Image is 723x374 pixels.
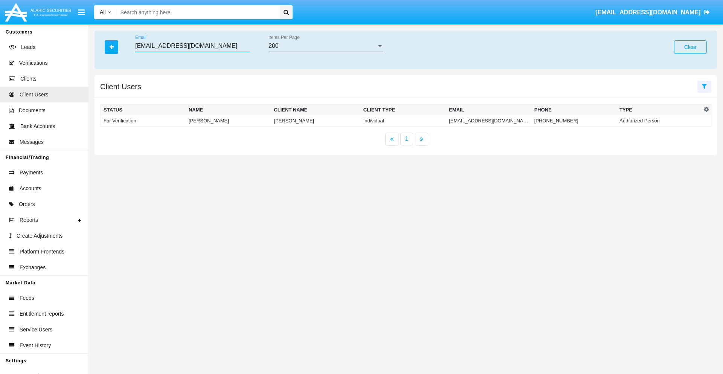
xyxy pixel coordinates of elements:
th: Status [101,104,186,116]
th: Type [616,104,702,116]
span: Payments [20,169,43,177]
span: Entitlement reports [20,310,64,318]
span: Service Users [20,326,52,334]
img: Logo image [4,1,72,23]
span: Feeds [20,294,34,302]
span: Clients [20,75,37,83]
td: [PERSON_NAME] [186,115,271,127]
span: Leads [21,43,35,51]
td: [PHONE_NUMBER] [531,115,616,127]
nav: paginator [95,133,717,146]
th: Client Type [360,104,446,116]
span: Orders [19,200,35,208]
a: [EMAIL_ADDRESS][DOMAIN_NAME] [592,2,714,23]
span: Event History [20,342,51,350]
span: Messages [20,138,44,146]
td: For Verification [101,115,186,127]
span: Client Users [20,91,48,99]
a: All [94,8,117,16]
span: Platform Frontends [20,248,64,256]
th: Name [186,104,271,116]
h5: Client Users [100,84,141,90]
span: [EMAIL_ADDRESS][DOMAIN_NAME] [595,9,700,15]
input: Search [117,5,277,19]
span: Verifications [19,59,47,67]
span: All [100,9,106,15]
th: Phone [531,104,616,116]
td: Authorized Person [616,115,702,127]
span: Exchanges [20,264,46,272]
td: [PERSON_NAME] [271,115,360,127]
span: Bank Accounts [20,122,55,130]
span: Documents [19,107,46,114]
td: [EMAIL_ADDRESS][DOMAIN_NAME] [446,115,531,127]
th: Client Name [271,104,360,116]
span: 200 [268,43,279,49]
span: Accounts [20,185,41,192]
button: Clear [674,40,707,54]
span: Create Adjustments [17,232,63,240]
span: Reports [20,216,38,224]
td: Individual [360,115,446,127]
th: Email [446,104,531,116]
